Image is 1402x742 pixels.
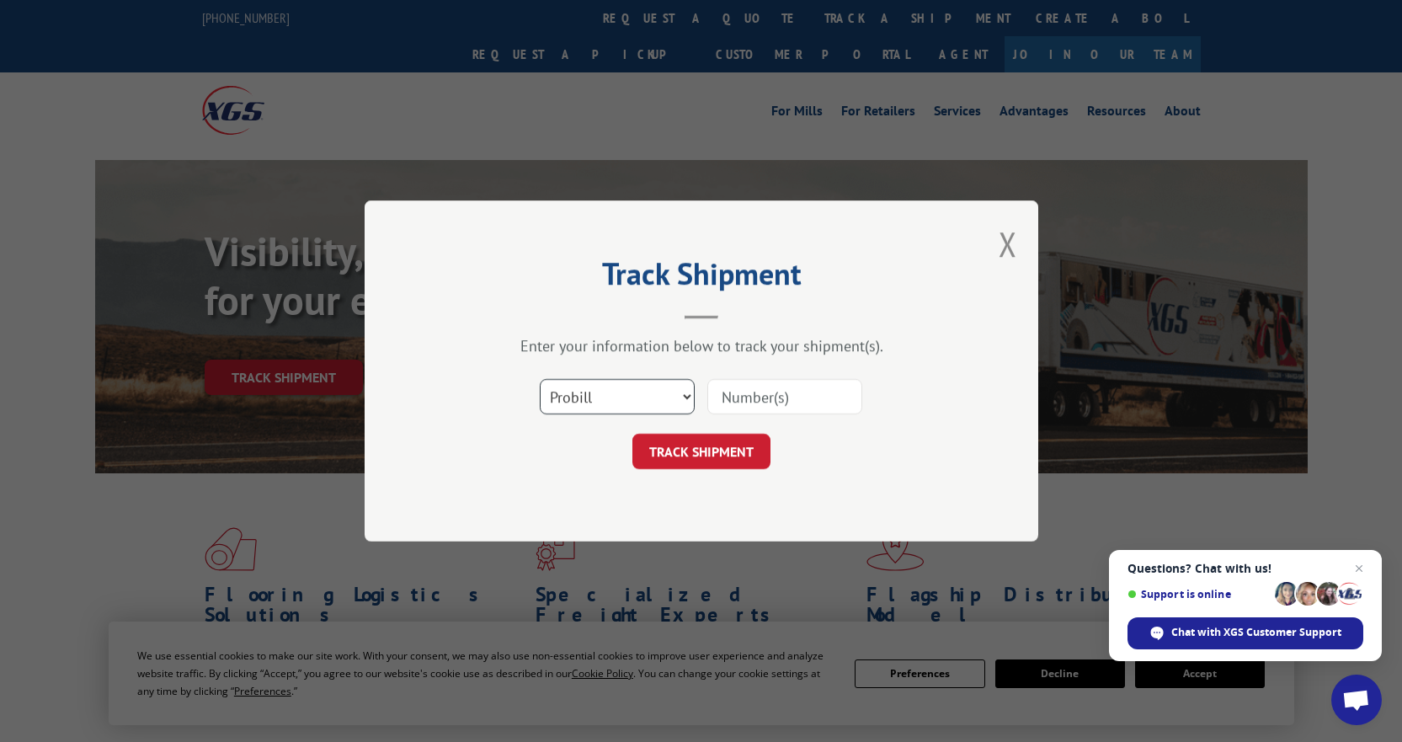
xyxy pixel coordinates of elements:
span: Questions? Chat with us! [1127,562,1363,575]
button: Close modal [999,222,1017,266]
div: Chat with XGS Customer Support [1127,617,1363,649]
h2: Track Shipment [449,262,954,294]
span: Chat with XGS Customer Support [1171,625,1341,640]
span: Close chat [1349,558,1369,579]
button: TRACK SHIPMENT [632,434,770,469]
span: Support is online [1127,588,1269,601]
input: Number(s) [707,379,862,414]
div: Open chat [1331,675,1382,725]
div: Enter your information below to track your shipment(s). [449,336,954,355]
